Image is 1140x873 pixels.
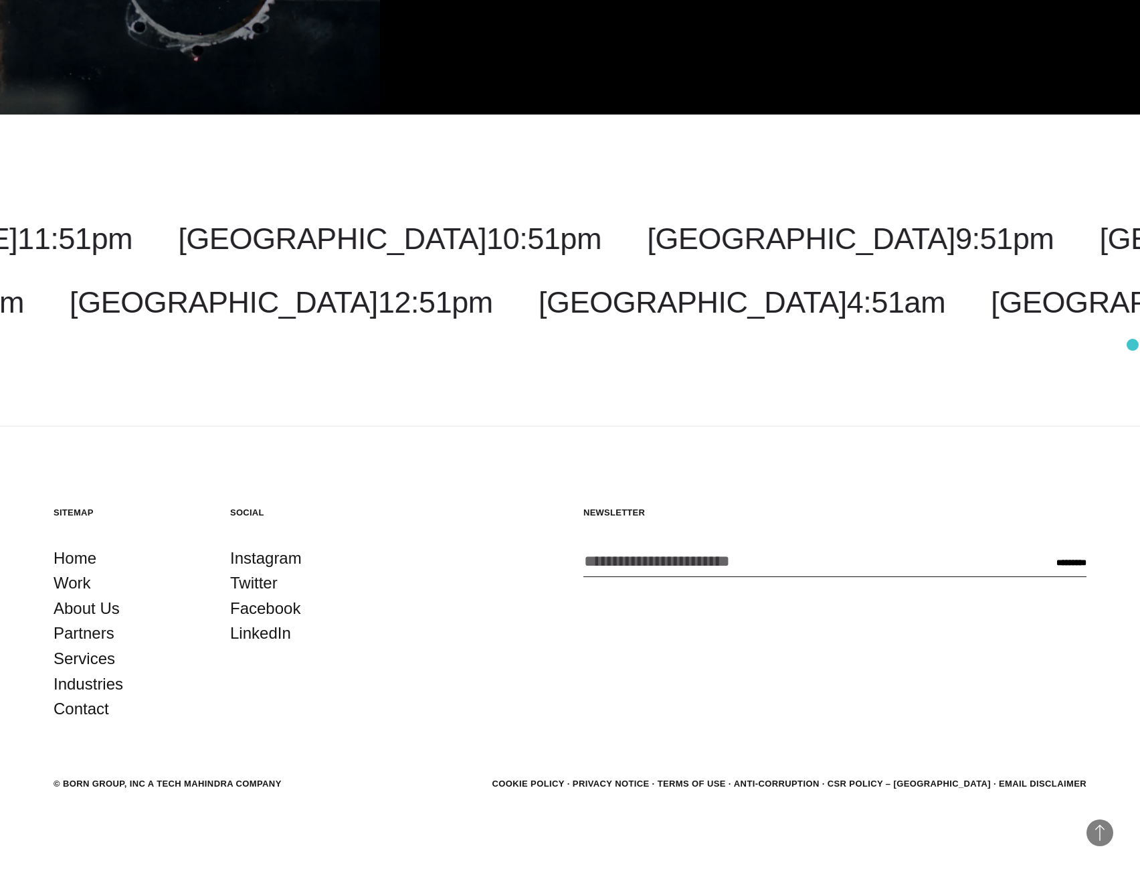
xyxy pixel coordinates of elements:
h5: Social [230,507,380,518]
a: Instagram [230,546,302,571]
h5: Sitemap [54,507,203,518]
button: Back to Top [1086,819,1113,846]
a: Facebook [230,596,300,621]
a: [GEOGRAPHIC_DATA]12:51pm [70,285,493,319]
a: About Us [54,596,120,621]
a: Twitter [230,570,278,596]
a: Work [54,570,91,596]
div: © BORN GROUP, INC A Tech Mahindra Company [54,777,282,791]
a: LinkedIn [230,621,291,646]
a: Partners [54,621,114,646]
a: Services [54,646,115,671]
a: [GEOGRAPHIC_DATA]9:51pm [647,222,1054,256]
a: Email Disclaimer [999,779,1086,789]
a: Home [54,546,96,571]
span: 10:51pm [486,222,601,256]
a: [GEOGRAPHIC_DATA]10:51pm [178,222,601,256]
a: Contact [54,696,109,722]
span: 4:51am [847,285,945,319]
span: 12:51pm [378,285,493,319]
span: 11:51pm [17,222,132,256]
a: Privacy Notice [573,779,650,789]
h5: Newsletter [583,507,1086,518]
a: CSR POLICY – [GEOGRAPHIC_DATA] [828,779,991,789]
a: Terms of Use [658,779,726,789]
a: Cookie Policy [492,779,564,789]
a: Anti-Corruption [734,779,820,789]
a: [GEOGRAPHIC_DATA]4:51am [539,285,945,319]
a: Industries [54,671,123,697]
span: 9:51pm [955,222,1054,256]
